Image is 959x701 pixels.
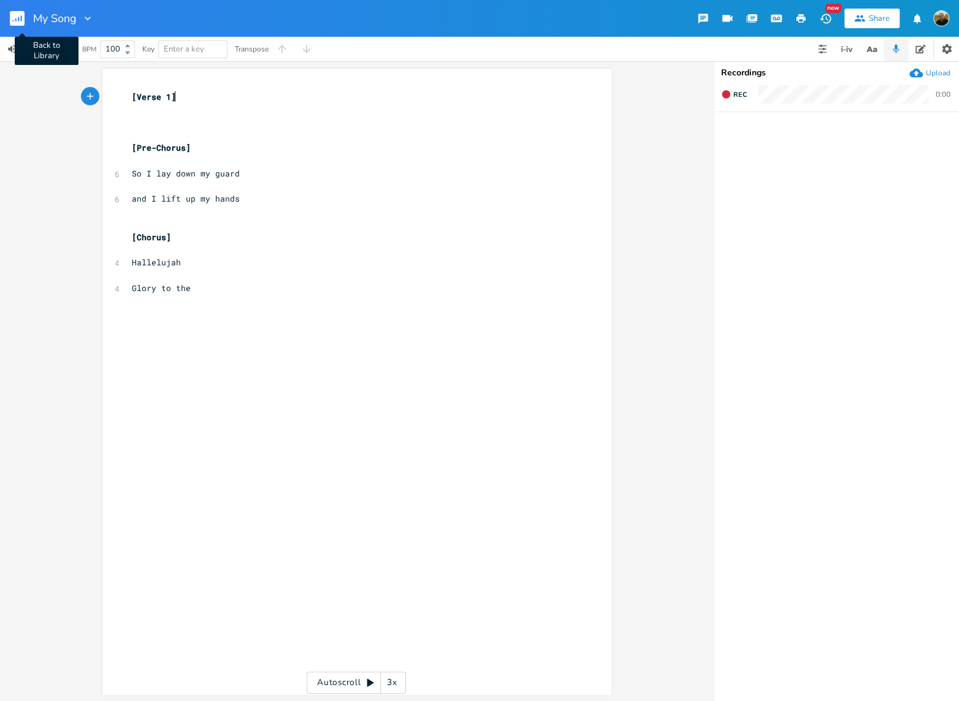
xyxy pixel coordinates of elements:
div: Upload [926,68,950,78]
span: [Chorus] [132,232,171,243]
button: Back to Library [10,4,34,33]
div: Key [142,45,155,53]
button: Share [844,9,900,28]
span: and I lift up my hands [132,193,240,204]
span: Enter a key [164,44,204,55]
span: Glory to the [132,282,191,294]
img: Jordan Jankoviak [933,10,949,26]
div: Transpose [235,45,269,53]
div: Autoscroll [307,672,406,694]
span: So I lay down my guard [132,168,240,179]
button: Rec [716,85,752,104]
div: New [825,4,841,13]
div: 3x [381,672,403,694]
div: Recordings [721,69,952,77]
span: Hallelujah [132,257,181,268]
div: 0:00 [936,91,950,98]
span: [Pre-Chorus] [132,142,191,153]
div: BPM [82,46,96,53]
span: Rec [733,90,747,99]
button: New [813,7,838,29]
button: Upload [909,66,950,80]
div: Share [869,13,890,24]
span: My Song [33,13,77,24]
span: [Verse 1] [132,91,176,102]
